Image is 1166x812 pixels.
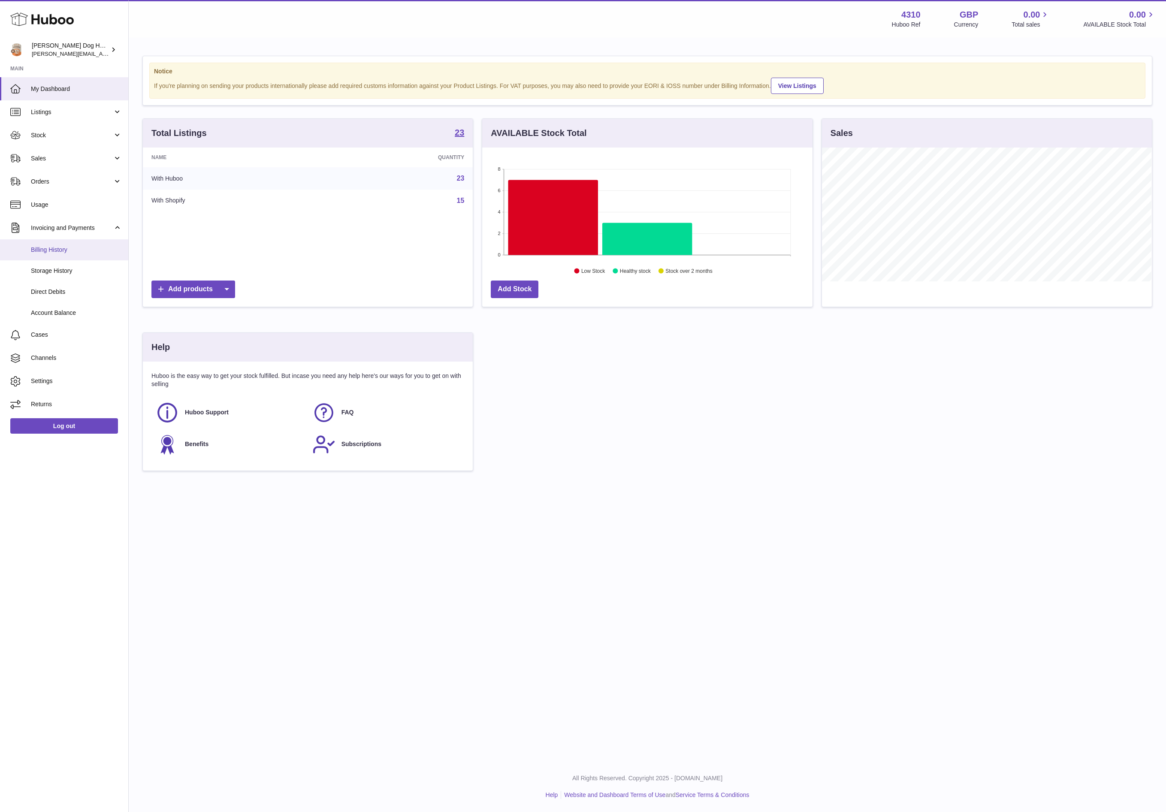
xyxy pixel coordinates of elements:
[1083,21,1156,29] span: AVAILABLE Stock Total
[1024,9,1040,21] span: 0.00
[498,252,501,257] text: 0
[151,372,464,388] p: Huboo is the easy way to get your stock fulfilled. But incase you need any help here's our ways f...
[151,341,170,353] h3: Help
[676,791,749,798] a: Service Terms & Conditions
[498,166,501,172] text: 8
[10,418,118,434] a: Log out
[455,128,464,139] a: 23
[154,67,1141,75] strong: Notice
[31,131,113,139] span: Stock
[31,377,122,385] span: Settings
[31,400,122,408] span: Returns
[151,127,207,139] h3: Total Listings
[1129,9,1146,21] span: 0.00
[498,209,501,214] text: 4
[31,267,122,275] span: Storage History
[31,201,122,209] span: Usage
[32,42,109,58] div: [PERSON_NAME] Dog House
[143,190,321,212] td: With Shopify
[620,268,651,274] text: Healthy stock
[31,108,113,116] span: Listings
[31,85,122,93] span: My Dashboard
[151,281,235,298] a: Add products
[143,148,321,167] th: Name
[457,197,465,204] a: 15
[31,154,113,163] span: Sales
[960,9,978,21] strong: GBP
[341,408,354,417] span: FAQ
[581,268,605,274] text: Low Stock
[31,309,122,317] span: Account Balance
[143,167,321,190] td: With Huboo
[1083,9,1156,29] a: 0.00 AVAILABLE Stock Total
[491,281,538,298] a: Add Stock
[901,9,921,21] strong: 4310
[491,127,586,139] h3: AVAILABLE Stock Total
[561,791,749,799] li: and
[457,175,465,182] a: 23
[1012,21,1050,29] span: Total sales
[498,231,501,236] text: 2
[455,128,464,137] strong: 23
[136,774,1159,782] p: All Rights Reserved. Copyright 2025 - [DOMAIN_NAME]
[185,408,229,417] span: Huboo Support
[312,401,460,424] a: FAQ
[156,401,304,424] a: Huboo Support
[564,791,665,798] a: Website and Dashboard Terms of Use
[771,78,824,94] a: View Listings
[312,433,460,456] a: Subscriptions
[892,21,921,29] div: Huboo Ref
[31,178,113,186] span: Orders
[154,76,1141,94] div: If you're planning on sending your products internationally please add required customs informati...
[185,440,208,448] span: Benefits
[341,440,381,448] span: Subscriptions
[1012,9,1050,29] a: 0.00 Total sales
[31,331,122,339] span: Cases
[31,288,122,296] span: Direct Debits
[831,127,853,139] h3: Sales
[954,21,979,29] div: Currency
[31,246,122,254] span: Billing History
[546,791,558,798] a: Help
[498,188,501,193] text: 6
[32,50,172,57] span: [PERSON_NAME][EMAIL_ADDRESS][DOMAIN_NAME]
[10,43,23,56] img: toby@hackneydoghouse.com
[666,268,713,274] text: Stock over 2 months
[31,354,122,362] span: Channels
[31,224,113,232] span: Invoicing and Payments
[156,433,304,456] a: Benefits
[321,148,473,167] th: Quantity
